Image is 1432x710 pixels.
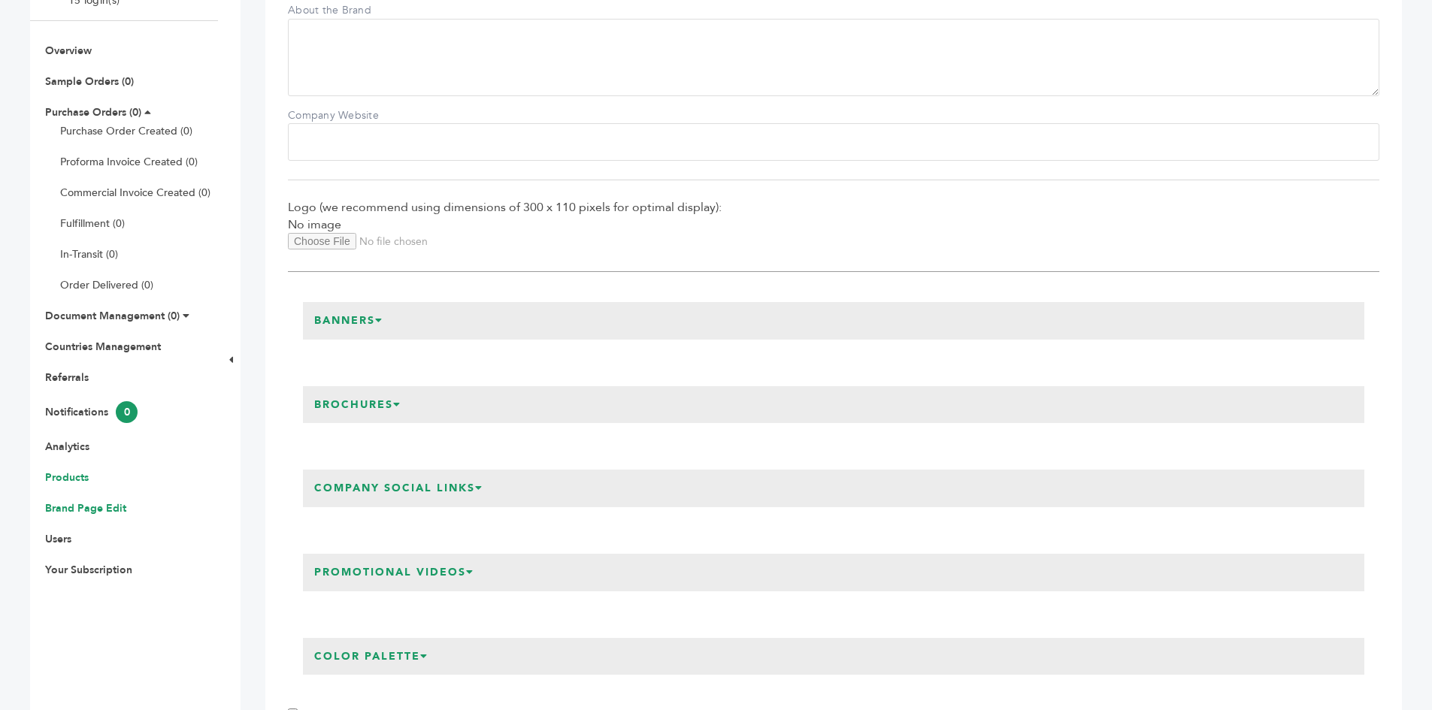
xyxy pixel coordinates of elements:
a: Overview [45,44,92,58]
a: Purchase Orders (0) [45,105,141,119]
a: Brand Page Edit [45,501,126,515]
a: Your Subscription [45,563,132,577]
a: In-Transit (0) [60,247,118,261]
h3: Banners [303,302,395,340]
a: Notifications0 [45,405,138,419]
h3: Company Social Links [303,470,495,507]
a: Countries Management [45,340,161,354]
h3: Promotional Videos [303,554,486,591]
a: Document Management (0) [45,309,180,323]
h3: Color Palette [303,638,440,675]
span: Logo (we recommend using dimensions of 300 x 110 pixels for optimal display): [288,199,1379,216]
h3: Brochures [303,386,413,424]
a: Referrals [45,370,89,385]
a: Purchase Order Created (0) [60,124,192,138]
a: Commercial Invoice Created (0) [60,186,210,200]
a: Analytics [45,440,89,454]
label: Company Website [288,108,393,123]
a: Sample Orders (0) [45,74,134,89]
a: Fulfillment (0) [60,216,125,231]
label: About the Brand [288,3,393,18]
div: No image [288,199,1379,272]
a: Proforma Invoice Created (0) [60,155,198,169]
a: Products [45,470,89,485]
a: Users [45,532,71,546]
a: Order Delivered (0) [60,278,153,292]
span: 0 [116,401,138,423]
